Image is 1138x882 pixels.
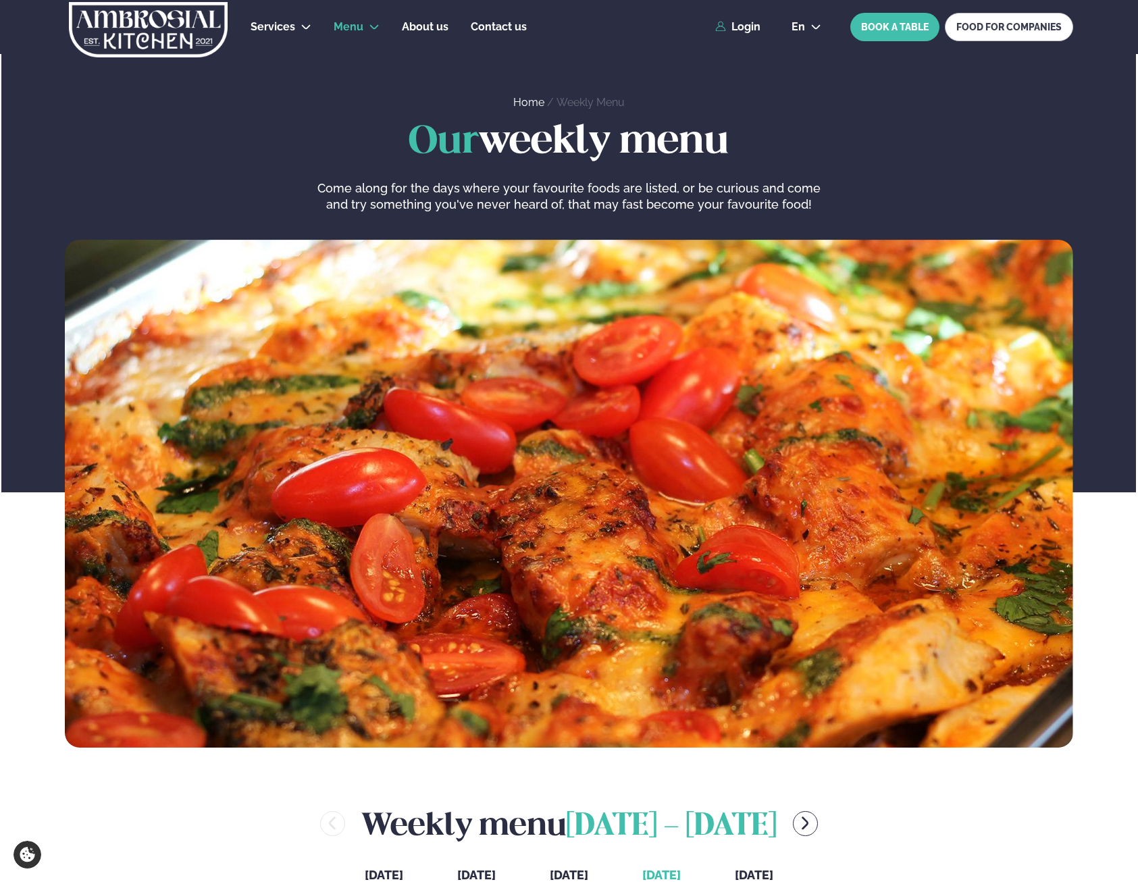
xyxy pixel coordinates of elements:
[361,802,777,846] h2: Weekly menu
[715,21,760,33] a: Login
[334,20,363,33] span: Menu
[313,180,824,213] p: Come along for the days where your favourite foods are listed, or be curious and come and try som...
[550,868,588,882] span: [DATE]
[14,841,41,868] a: Cookie settings
[566,812,777,841] span: [DATE] - [DATE]
[409,124,479,161] span: Our
[547,96,557,109] span: /
[251,19,295,35] a: Services
[735,868,773,882] span: [DATE]
[402,20,448,33] span: About us
[68,2,229,57] img: logo
[334,19,363,35] a: Menu
[471,19,527,35] a: Contact us
[792,22,805,32] span: en
[850,13,939,41] button: BOOK A TABLE
[365,868,403,882] span: [DATE]
[781,22,832,32] button: en
[65,121,1073,164] h1: weekly menu
[557,96,625,109] a: Weekly Menu
[251,20,295,33] span: Services
[320,811,345,836] button: menu-btn-left
[513,96,544,109] a: Home
[65,240,1073,748] img: image alt
[457,868,496,882] span: [DATE]
[793,811,818,836] button: menu-btn-right
[402,19,448,35] a: About us
[471,20,527,33] span: Contact us
[945,13,1073,41] a: FOOD FOR COMPANIES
